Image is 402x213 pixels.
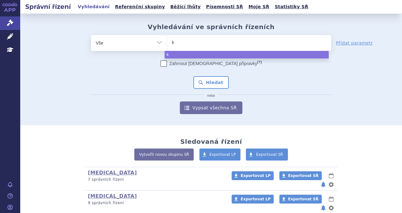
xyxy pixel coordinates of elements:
[180,101,242,114] a: Vypsat všechna SŘ
[279,171,322,180] a: Exportovat SŘ
[257,60,262,64] abbr: (?)
[20,2,76,11] h2: Správní řízení
[148,23,275,31] h2: Vyhledávání ve správních řízeních
[273,3,310,11] a: Statistiky SŘ
[76,3,112,11] a: Vyhledávání
[88,193,137,199] a: [MEDICAL_DATA]
[256,152,283,157] span: Exportovat SŘ
[204,94,218,98] i: nebo
[328,181,334,188] button: nastavení
[247,3,271,11] a: Moje SŘ
[88,177,223,182] p: 7 správních řízení
[336,40,373,46] a: Přidat parametr
[210,152,236,157] span: Exportovat LP
[241,173,271,178] span: Exportovat LP
[328,195,334,203] button: lhůty
[180,138,242,145] h2: Sledovaná řízení
[88,200,223,206] p: 9 správních řízení
[328,172,334,180] button: lhůty
[165,51,329,58] li: k
[241,197,271,201] span: Exportovat LP
[199,149,241,161] a: Exportovat LP
[161,60,262,67] label: Zahrnout [DEMOGRAPHIC_DATA] přípravky
[232,171,274,180] a: Exportovat LP
[113,3,167,11] a: Referenční skupiny
[88,170,137,176] a: [MEDICAL_DATA]
[288,173,319,178] span: Exportovat SŘ
[204,3,245,11] a: Písemnosti SŘ
[320,181,326,188] button: notifikace
[279,195,322,204] a: Exportovat SŘ
[168,3,203,11] a: Běžící lhůty
[232,195,274,204] a: Exportovat LP
[193,76,229,89] button: Hledat
[288,197,319,201] span: Exportovat SŘ
[328,204,334,212] button: nastavení
[246,149,288,161] a: Exportovat SŘ
[320,204,326,212] button: notifikace
[134,149,194,161] a: Vytvořit novou skupinu SŘ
